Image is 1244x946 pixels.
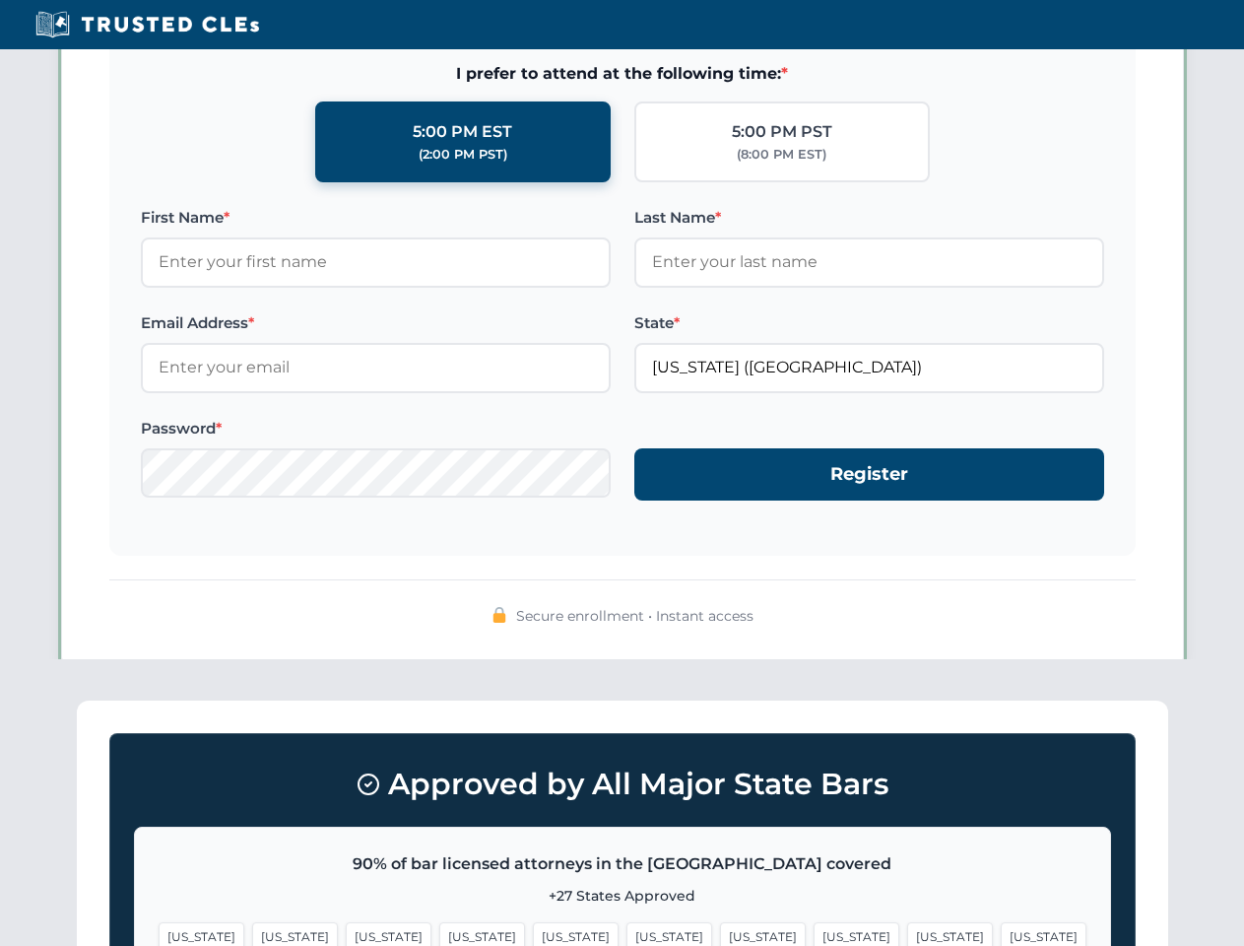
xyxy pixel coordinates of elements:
[141,61,1104,87] span: I prefer to attend at the following time:
[141,343,611,392] input: Enter your email
[516,605,753,627] span: Secure enrollment • Instant access
[634,311,1104,335] label: State
[634,448,1104,501] button: Register
[134,758,1111,811] h3: Approved by All Major State Bars
[491,607,507,623] img: 🔒
[737,145,826,165] div: (8:00 PM EST)
[141,237,611,287] input: Enter your first name
[159,885,1086,907] p: +27 States Approved
[141,206,611,230] label: First Name
[419,145,507,165] div: (2:00 PM PST)
[30,10,265,39] img: Trusted CLEs
[732,119,832,145] div: 5:00 PM PST
[634,343,1104,392] input: Florida (FL)
[159,851,1086,877] p: 90% of bar licensed attorneys in the [GEOGRAPHIC_DATA] covered
[634,206,1104,230] label: Last Name
[413,119,512,145] div: 5:00 PM EST
[141,311,611,335] label: Email Address
[141,417,611,440] label: Password
[634,237,1104,287] input: Enter your last name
